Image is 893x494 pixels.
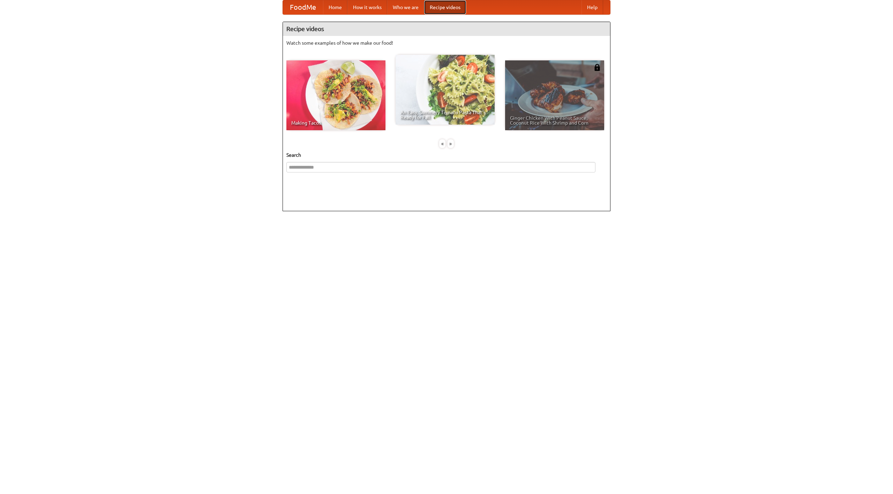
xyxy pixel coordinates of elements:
a: FoodMe [283,0,323,14]
a: An Easy, Summery Tomato Pasta That's Ready for Fall [396,55,495,125]
a: Help [581,0,603,14]
span: An Easy, Summery Tomato Pasta That's Ready for Fall [400,110,490,120]
p: Watch some examples of how we make our food! [286,39,607,46]
a: Recipe videos [424,0,466,14]
h5: Search [286,152,607,158]
h4: Recipe videos [283,22,610,36]
a: Home [323,0,347,14]
span: Making Tacos [291,120,381,125]
a: How it works [347,0,387,14]
a: Who we are [387,0,424,14]
a: Making Tacos [286,60,385,130]
div: » [448,139,454,148]
img: 483408.png [594,64,601,71]
div: « [439,139,445,148]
